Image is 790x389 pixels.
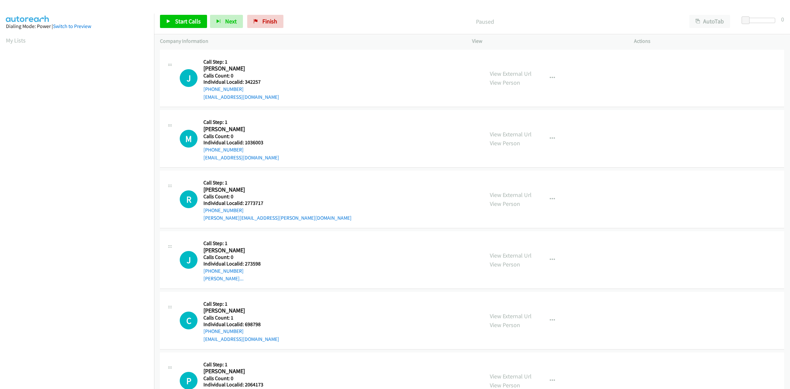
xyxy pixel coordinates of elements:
div: 0 [781,15,784,24]
h5: Call Step: 1 [203,240,277,247]
a: [PERSON_NAME]... [203,275,244,282]
h5: Calls Count: 0 [203,254,277,261]
a: View External Url [490,191,532,199]
a: [PHONE_NUMBER] [203,147,244,153]
a: View External Url [490,130,532,138]
h2: [PERSON_NAME] [203,307,277,315]
p: Company Information [160,37,460,45]
h2: [PERSON_NAME] [203,65,277,72]
div: The call is yet to be attempted [180,312,197,329]
a: View External Url [490,373,532,380]
h5: Calls Count: 1 [203,315,279,321]
a: View Person [490,261,520,268]
h2: [PERSON_NAME] [203,247,277,254]
h5: Individual Localid: 2064173 [203,381,388,388]
a: [EMAIL_ADDRESS][DOMAIN_NAME] [203,94,279,100]
a: [PHONE_NUMBER] [203,207,244,213]
a: [PERSON_NAME][EMAIL_ADDRESS][PERSON_NAME][DOMAIN_NAME] [203,215,352,221]
h5: Calls Count: 0 [203,193,352,200]
h5: Call Step: 1 [203,119,279,125]
div: Dialing Mode: Power | [6,22,148,30]
h1: J [180,251,197,269]
h5: Individual Localid: 2773717 [203,200,352,207]
div: The call is yet to be attempted [180,190,197,208]
a: Finish [247,15,283,28]
h2: [PERSON_NAME] [203,125,277,133]
h5: Calls Count: 0 [203,72,279,79]
a: Switch to Preview [53,23,91,29]
h5: Call Step: 1 [203,301,279,307]
a: [EMAIL_ADDRESS][DOMAIN_NAME] [203,336,279,342]
span: Finish [262,17,277,25]
h1: M [180,130,197,148]
div: Delay between calls (in seconds) [745,18,775,23]
h5: Individual Localid: 1036003 [203,139,279,146]
a: [EMAIL_ADDRESS][DOMAIN_NAME] [203,154,279,161]
h5: Individual Localid: 273598 [203,261,277,267]
p: Actions [634,37,784,45]
div: The call is yet to be attempted [180,251,197,269]
a: View Person [490,79,520,86]
h2: [PERSON_NAME] [203,368,277,375]
h5: Individual Localid: 342257 [203,79,279,85]
a: View External Url [490,70,532,77]
h5: Calls Count: 0 [203,375,388,382]
h1: R [180,190,197,208]
h1: J [180,69,197,87]
h2: [PERSON_NAME] [203,186,277,194]
a: View External Url [490,312,532,320]
button: Next [210,15,243,28]
a: View External Url [490,252,532,259]
h5: Individual Localid: 698798 [203,321,279,328]
a: Start Calls [160,15,207,28]
p: Paused [292,17,677,26]
div: The call is yet to be attempted [180,130,197,148]
button: AutoTab [689,15,730,28]
iframe: Dialpad [6,51,154,364]
a: View Person [490,200,520,208]
a: View Person [490,381,520,389]
h5: Calls Count: 0 [203,133,279,140]
span: Next [225,17,237,25]
h5: Call Step: 1 [203,59,279,65]
a: [PHONE_NUMBER] [203,268,244,274]
a: View Person [490,321,520,329]
div: The call is yet to be attempted [180,69,197,87]
a: My Lists [6,37,26,44]
h1: C [180,312,197,329]
span: Start Calls [175,17,201,25]
a: [PHONE_NUMBER] [203,86,244,92]
a: [PHONE_NUMBER] [203,328,244,334]
a: View Person [490,139,520,147]
h5: Call Step: 1 [203,180,352,186]
p: View [472,37,622,45]
h5: Call Step: 1 [203,361,388,368]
